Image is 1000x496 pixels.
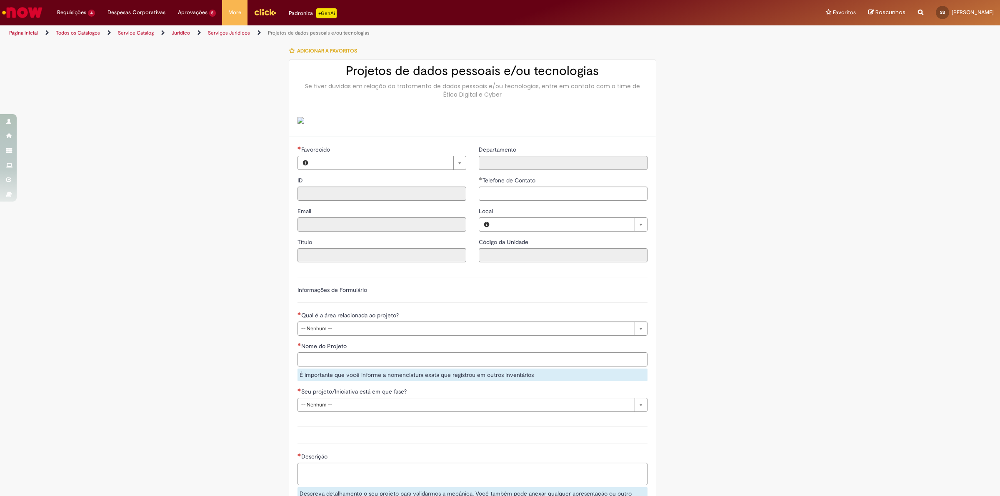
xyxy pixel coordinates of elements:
span: Requisições [57,8,86,17]
label: Somente leitura - ID [297,176,305,184]
a: Limpar campo Favorecido [313,156,466,169]
label: Somente leitura - Título [297,238,314,246]
span: Descrição [301,453,329,460]
input: Nome do Projeto [297,352,647,366]
span: Rascunhos [875,8,905,16]
span: Necessários [297,388,301,391]
img: sys_attachment.do [297,117,304,124]
div: É importante que você informe a nomenclatura exata que registrou em outros inventários [297,369,647,381]
span: Obrigatório Preenchido [479,177,482,180]
span: Qual é a área relacionada ao projeto? [301,312,400,319]
span: Adicionar a Favoritos [297,47,357,54]
span: Necessários [297,343,301,346]
a: Página inicial [9,30,38,36]
ul: Trilhas de página [6,25,660,41]
span: SS [940,10,945,15]
span: Seu projeto/Iniciativa está em que fase? [301,388,408,395]
span: Necessários [297,146,301,150]
img: ServiceNow [1,4,44,21]
p: +GenAi [316,8,337,18]
span: Favoritos [833,8,856,17]
span: [PERSON_NAME] [952,9,994,16]
span: Nome do Projeto [301,342,348,350]
span: 5 [209,10,216,17]
textarea: Descrição [297,463,647,486]
div: Padroniza [289,8,337,18]
span: More [228,8,241,17]
a: Projetos de dados pessoais e/ou tecnologias [268,30,370,36]
span: Somente leitura - Departamento [479,146,518,153]
h2: Projetos de dados pessoais e/ou tecnologias [297,64,647,78]
a: Rascunhos [868,9,905,17]
span: -- Nenhum -- [301,398,630,411]
input: ID [297,187,466,201]
img: click_logo_yellow_360x200.png [254,6,276,18]
span: 4 [88,10,95,17]
a: Serviços Juridicos [208,30,250,36]
label: Somente leitura - Código da Unidade [479,238,530,246]
div: Se tiver duvidas em relação do tratamento de dados pessoais e/ou tecnologias, entre em contato co... [297,82,647,99]
span: Necessários [297,453,301,456]
span: Necessários - Favorecido [301,146,332,153]
input: Telefone de Contato [479,187,647,201]
span: Local [479,207,495,215]
span: Telefone de Contato [482,177,537,184]
button: Favorecido, Visualizar este registro [298,156,313,169]
label: Somente leitura - Departamento [479,145,518,154]
span: Somente leitura - Email [297,207,313,215]
span: Despesas Corporativas [107,8,165,17]
span: Necessários [297,312,301,315]
input: Título [297,248,466,262]
button: Adicionar a Favoritos [289,42,362,60]
button: Local, Visualizar este registro [479,218,494,231]
label: Somente leitura - Email [297,207,313,215]
a: Limpar campo Local [494,218,647,231]
span: Somente leitura - ID [297,177,305,184]
label: Informações de Formulário [297,286,367,294]
span: Aprovações [178,8,207,17]
input: Email [297,217,466,232]
a: Jurídico [172,30,190,36]
span: -- Nenhum -- [301,322,630,335]
a: Todos os Catálogos [56,30,100,36]
input: Código da Unidade [479,248,647,262]
input: Departamento [479,156,647,170]
a: Service Catalog [118,30,154,36]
